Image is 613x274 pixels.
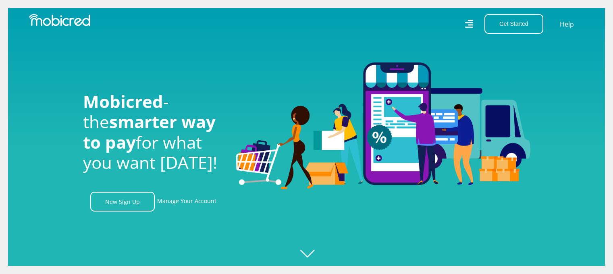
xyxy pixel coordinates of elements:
img: Mobicred [29,14,90,26]
h1: - the for what you want [DATE]! [83,91,224,173]
button: Get Started [484,14,543,34]
a: Help [559,19,574,29]
span: smarter way to pay [83,110,216,153]
span: Mobicred [83,90,163,113]
img: Welcome to Mobicred [236,62,530,190]
a: New Sign Up [90,192,155,212]
a: Manage Your Account [157,192,216,212]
